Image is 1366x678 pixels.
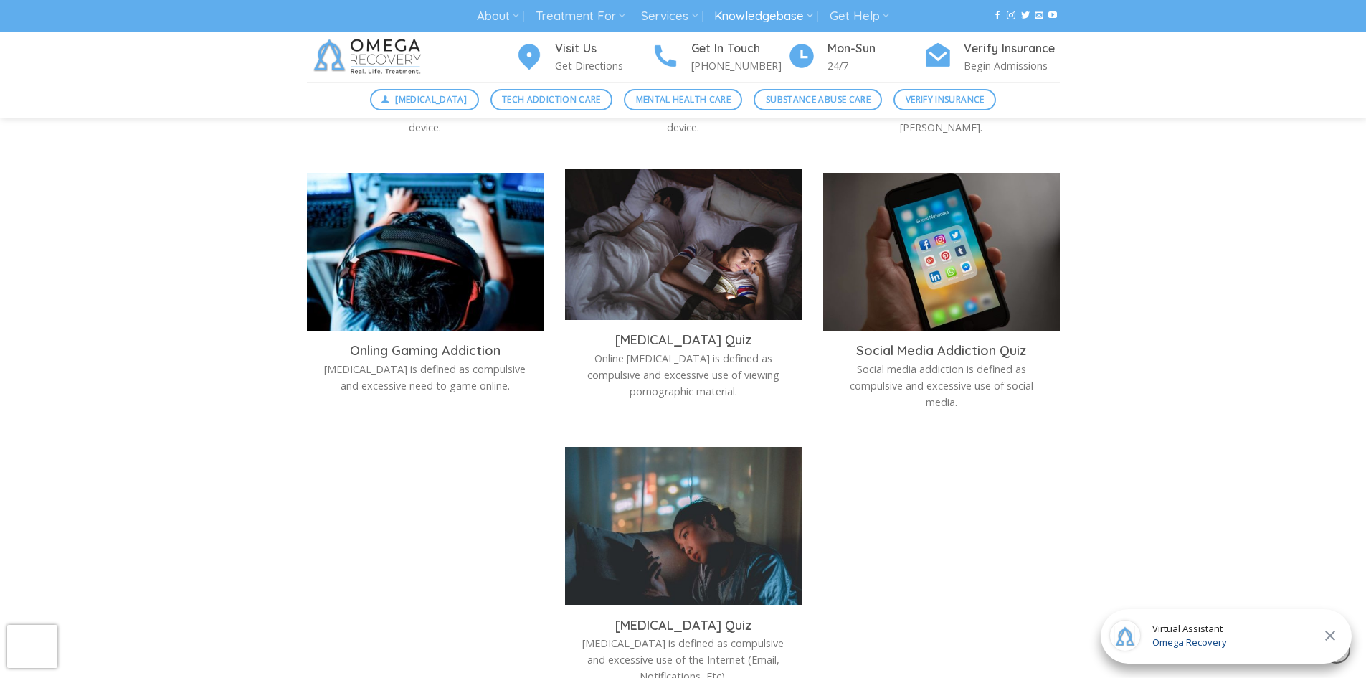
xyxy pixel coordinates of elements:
[924,39,1060,75] a: Verify Insurance Begin Admissions
[714,3,813,29] a: Knowledgebase
[515,39,651,75] a: Visit Us Get Directions
[691,57,787,74] p: [PHONE_NUMBER]
[1007,11,1015,21] a: Follow on Instagram
[827,39,924,58] h4: Mon-Sun
[536,3,625,29] a: Treatment For
[964,57,1060,74] p: Begin Admissions
[691,39,787,58] h4: Get In Touch
[477,3,519,29] a: About
[576,331,791,348] h3: [MEDICAL_DATA] Quiz
[576,350,791,400] p: Online [MEDICAL_DATA] is defined as compulsive and excessive use of viewing pornographic material.
[766,93,871,106] span: Substance Abuse Care
[490,89,613,110] a: Tech Addiction Care
[993,11,1002,21] a: Follow on Facebook
[370,89,479,110] a: [MEDICAL_DATA]
[827,57,924,74] p: 24/7
[395,93,467,106] span: [MEDICAL_DATA]
[555,57,651,74] p: Get Directions
[893,89,996,110] a: Verify Insurance
[1048,11,1057,21] a: Follow on YouTube
[307,32,432,82] img: Omega Recovery
[555,39,651,58] h4: Visit Us
[502,93,601,106] span: Tech Addiction Care
[1021,11,1030,21] a: Follow on Twitter
[754,89,882,110] a: Substance Abuse Care
[834,361,1049,410] p: Social media addiction is defined as compulsive and excessive use of social media.
[834,342,1049,359] h3: Social Media Addiction Quiz
[964,39,1060,58] h4: Verify Insurance
[830,3,889,29] a: Get Help
[641,3,698,29] a: Services
[624,89,742,110] a: Mental Health Care
[318,361,533,394] p: [MEDICAL_DATA] is defined as compulsive and excessive need to game online.
[906,93,985,106] span: Verify Insurance
[318,342,533,359] h3: Onling Gaming Addiction
[636,93,731,106] span: Mental Health Care
[1035,11,1043,21] a: Send us an email
[651,39,787,75] a: Get In Touch [PHONE_NUMBER]
[576,617,791,634] h3: [MEDICAL_DATA] Quiz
